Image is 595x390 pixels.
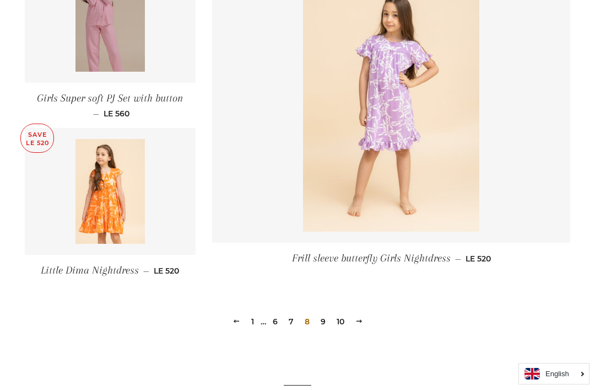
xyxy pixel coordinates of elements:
span: LE 520 [154,266,179,276]
a: Girls Super soft PJ Set with button — LE 560 [25,83,196,128]
a: 6 [268,313,282,330]
span: LE 560 [104,109,129,119]
a: 9 [316,313,330,330]
a: 7 [284,313,298,330]
span: — [93,109,99,119]
a: English [524,368,583,380]
i: English [545,370,569,377]
a: Little Dima Nightdress — LE 520 [25,255,196,286]
span: … [261,318,266,325]
a: 1 [247,313,258,330]
span: Girls Super soft PJ Set with button [37,92,183,104]
a: 10 [332,313,349,330]
span: 8 [300,313,314,330]
p: Save LE 520 [21,124,53,152]
span: — [143,266,149,276]
span: — [455,254,461,264]
span: LE 520 [466,254,491,264]
span: Frill sleeve butterfly Girls Nightdress [292,252,451,264]
a: Frill sleeve butterfly Girls Nightdress — LE 520 [212,243,570,274]
span: Little Dima Nightdress [41,264,139,276]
